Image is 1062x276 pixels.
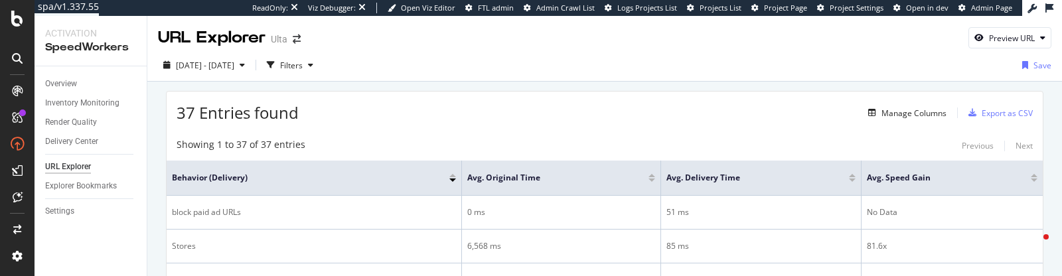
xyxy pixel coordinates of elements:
a: Admin Page [958,3,1012,13]
a: Overview [45,77,137,91]
span: FTL admin [478,3,514,13]
div: URL Explorer [45,160,91,174]
a: Delivery Center [45,135,137,149]
button: Next [1016,138,1033,154]
span: Behavior (Delivery) [172,172,429,184]
div: 0 ms [467,206,655,218]
a: Open Viz Editor [388,3,455,13]
div: block paid ad URLs [172,206,456,218]
span: [DATE] - [DATE] [176,60,234,71]
a: Projects List [687,3,741,13]
a: Explorer Bookmarks [45,179,137,193]
div: ReadOnly: [252,3,288,13]
button: Preview URL [968,27,1051,48]
button: Save [1017,54,1051,76]
a: Logs Projects List [605,3,677,13]
a: Project Settings [817,3,883,13]
div: Preview URL [989,33,1035,44]
a: Project Page [751,3,807,13]
div: Ulta [271,33,287,46]
a: Open in dev [893,3,948,13]
span: Admin Page [971,3,1012,13]
button: Previous [962,138,994,154]
div: 6,568 ms [467,240,655,252]
div: Manage Columns [881,107,947,119]
div: Overview [45,77,77,91]
div: Render Quality [45,115,97,129]
div: Export as CSV [982,107,1033,119]
span: Avg. Original Time [467,172,629,184]
button: Manage Columns [863,105,947,121]
a: URL Explorer [45,160,137,174]
div: No Data [867,206,1037,218]
div: Activation [45,27,136,40]
a: Render Quality [45,115,137,129]
div: arrow-right-arrow-left [293,34,301,44]
a: FTL admin [465,3,514,13]
div: Showing 1 to 37 of 37 entries [177,138,305,154]
div: Delivery Center [45,135,98,149]
span: Open Viz Editor [401,3,455,13]
span: Avg. Delivery Time [666,172,829,184]
div: Previous [962,140,994,151]
a: Settings [45,204,137,218]
div: Stores [172,240,456,252]
div: Filters [280,60,303,71]
div: Settings [45,204,74,218]
div: SpeedWorkers [45,40,136,55]
span: Admin Crawl List [536,3,595,13]
span: Project Page [764,3,807,13]
div: 81.6x [867,240,1037,252]
a: Inventory Monitoring [45,96,137,110]
span: Project Settings [830,3,883,13]
span: Projects List [700,3,741,13]
iframe: Intercom live chat [1017,231,1049,263]
button: Filters [262,54,319,76]
div: Next [1016,140,1033,151]
span: Open in dev [906,3,948,13]
button: Export as CSV [963,102,1033,123]
div: Viz Debugger: [308,3,356,13]
button: [DATE] - [DATE] [158,54,250,76]
div: Save [1033,60,1051,71]
a: Admin Crawl List [524,3,595,13]
span: Avg. Speed Gain [867,172,1011,184]
div: 85 ms [666,240,856,252]
div: Inventory Monitoring [45,96,119,110]
div: 51 ms [666,206,856,218]
span: Logs Projects List [617,3,677,13]
div: Explorer Bookmarks [45,179,117,193]
span: 37 Entries found [177,102,299,123]
div: URL Explorer [158,27,265,49]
